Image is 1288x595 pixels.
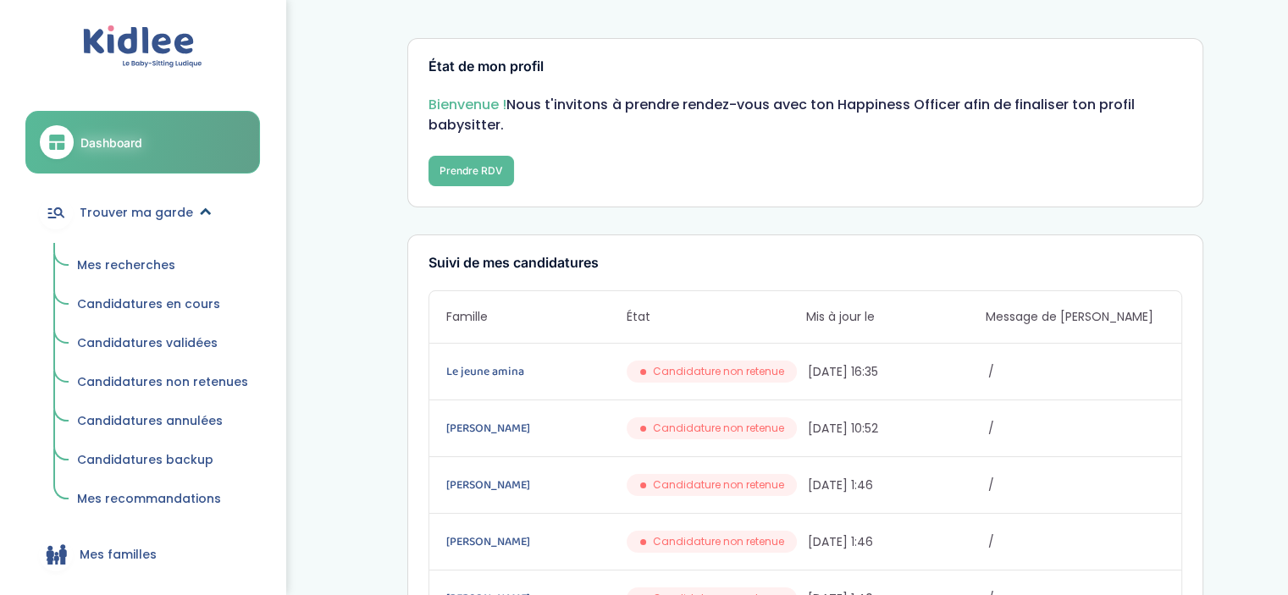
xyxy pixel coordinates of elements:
a: Candidatures backup [65,444,260,477]
span: [DATE] 16:35 [807,363,984,381]
span: / [987,533,1164,551]
a: [PERSON_NAME] [446,532,623,551]
a: Candidatures validées [65,328,260,360]
span: Candidature non retenue [652,477,783,493]
span: Message de [PERSON_NAME] [985,308,1164,326]
span: État [626,308,805,326]
button: Prendre RDV [428,156,514,186]
img: logo.svg [83,25,202,69]
span: Dashboard [80,134,142,152]
span: / [987,420,1164,438]
span: Candidatures validées [77,334,218,351]
p: Nous t'invitons à prendre rendez-vous avec ton Happiness Officer afin de finaliser ton profil bab... [428,95,1182,135]
span: [DATE] 1:46 [807,477,984,494]
a: Mes familles [25,524,260,585]
a: [PERSON_NAME] [446,419,623,438]
span: Mis à jour le [805,308,985,326]
span: Famille [446,308,626,326]
span: Candidatures non retenues [77,373,248,390]
a: Mes recherches [65,250,260,282]
a: Candidatures en cours [65,289,260,321]
span: Mes recommandations [77,490,221,507]
span: Candidature non retenue [652,534,783,549]
span: Candidatures en cours [77,295,220,312]
span: / [987,477,1164,494]
span: [DATE] 1:46 [807,533,984,551]
a: Trouver ma garde [25,182,260,243]
a: Mes recommandations [65,483,260,515]
span: Trouver ma garde [80,204,193,222]
span: Candidature non retenue [652,364,783,379]
span: Mes recherches [77,256,175,273]
span: Candidatures annulées [77,412,223,429]
a: Le jeune amina [446,362,623,381]
span: Candidature non retenue [652,421,783,436]
span: Candidatures backup [77,451,213,468]
h3: Suivi de mes candidatures [428,256,1182,271]
h3: État de mon profil [428,59,1182,74]
span: Mes familles [80,546,157,564]
a: Candidatures annulées [65,405,260,438]
a: Candidatures non retenues [65,366,260,399]
span: [DATE] 10:52 [807,420,984,438]
span: / [987,363,1164,381]
a: Dashboard [25,111,260,174]
span: Bienvenue ! [428,95,506,114]
a: [PERSON_NAME] [446,476,623,494]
